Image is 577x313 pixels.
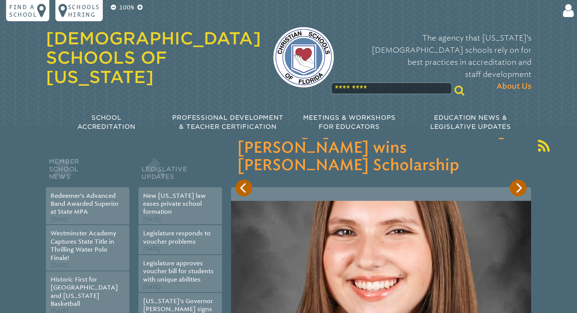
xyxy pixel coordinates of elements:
[273,27,334,88] img: csf-logo-web-colors.png
[9,3,37,18] p: Find a school
[143,192,206,216] a: New [US_STATE] law eases private school formation
[430,114,511,130] span: Education News & Legislative Updates
[510,180,527,196] button: Next
[77,114,135,130] span: School Accreditation
[68,3,100,18] p: Schools Hiring
[143,260,214,283] a: Legislature approves voucher bill for students with unique abilities
[138,156,222,187] h2: Legislative Updates
[143,246,161,252] span: [DATE]
[50,216,68,223] span: [DATE]
[50,230,116,261] a: Westminster Academy Captures State Title in Thrilling Water Polo Finale!
[46,28,261,87] a: [DEMOGRAPHIC_DATA] Schools of [US_STATE]
[50,192,119,216] a: Redeemer’s Advanced Band Awarded Superior at State MPA
[143,216,161,223] span: [DATE]
[497,80,531,92] span: About Us
[143,230,211,245] a: Legislature responds to voucher problems
[237,122,525,174] h3: Cambridge [DEMOGRAPHIC_DATA][PERSON_NAME] wins [PERSON_NAME] Scholarship
[172,114,283,130] span: Professional Development & Teacher Certification
[46,156,129,187] h2: Member School News
[50,276,118,307] a: Historic First for [GEOGRAPHIC_DATA] and [US_STATE] Basketball
[346,32,531,92] p: The agency that [US_STATE]’s [DEMOGRAPHIC_DATA] schools rely on for best practices in accreditati...
[143,284,161,290] span: [DATE]
[118,3,136,12] p: 100%
[303,114,396,130] span: Meetings & Workshops for Educators
[236,180,252,196] button: Previous
[50,262,68,269] span: [DATE]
